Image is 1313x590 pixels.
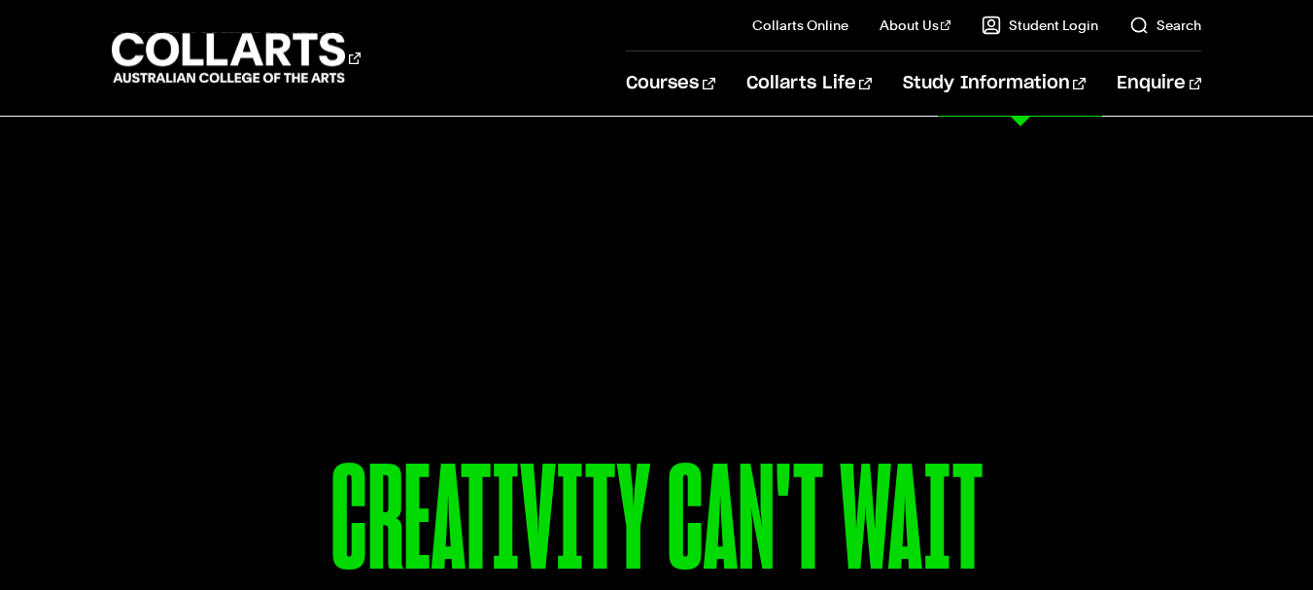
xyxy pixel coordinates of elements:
[982,16,1098,35] a: Student Login
[1129,16,1201,35] a: Search
[903,52,1086,116] a: Study Information
[1117,52,1201,116] a: Enquire
[752,16,848,35] a: Collarts Online
[746,52,872,116] a: Collarts Life
[880,16,951,35] a: About Us
[112,30,361,86] div: Go to homepage
[626,52,714,116] a: Courses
